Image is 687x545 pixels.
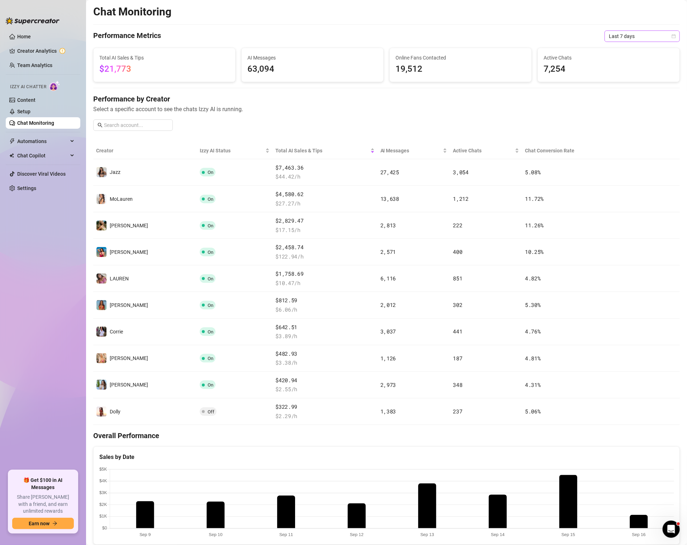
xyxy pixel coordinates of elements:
[96,274,106,284] img: ️‍LAUREN
[17,45,75,57] a: Creator Analytics exclamation-circle
[12,477,74,491] span: 🎁 Get $100 in AI Messages
[17,34,31,39] a: Home
[453,248,462,255] span: 400
[9,153,14,158] img: Chat Copilot
[247,62,378,76] span: 63,094
[380,248,396,255] span: 2,571
[275,190,374,199] span: $4,580.62
[17,185,36,191] a: Settings
[275,403,374,411] span: $322.99
[52,521,57,526] span: arrow-right
[395,54,526,62] span: Online Fans Contacted
[275,305,374,314] span: $ 6.06 /h
[17,150,68,161] span: Chat Copilot
[110,276,129,281] span: ️‍LAUREN
[208,382,213,388] span: On
[110,382,148,388] span: [PERSON_NAME]
[275,147,369,155] span: Total AI Sales & Tips
[93,105,680,114] span: Select a specific account to see the chats Izzy AI is running.
[275,350,374,358] span: $482.93
[453,408,462,415] span: 237
[525,275,541,282] span: 4.82 %
[275,332,374,341] span: $ 3.89 /h
[10,84,46,90] span: Izzy AI Chatter
[208,196,213,202] span: On
[609,31,676,42] span: Last 7 days
[380,275,396,282] span: 6,116
[200,147,264,155] span: Izzy AI Status
[96,194,106,204] img: MoLauren
[275,243,374,252] span: $2,458.74
[275,412,374,421] span: $ 2.29 /h
[395,62,526,76] span: 19,512
[525,248,544,255] span: 10.25 %
[110,355,148,361] span: [PERSON_NAME]
[453,301,462,308] span: 302
[99,64,131,74] span: $21,773
[247,54,378,62] span: AI Messages
[17,136,68,147] span: Automations
[672,34,676,38] span: calendar
[197,142,273,159] th: Izzy AI Status
[275,252,374,261] span: $ 122.94 /h
[96,353,106,363] img: Anthia
[93,94,680,104] h4: Performance by Creator
[273,142,377,159] th: Total AI Sales & Tips
[453,147,513,155] span: Active Chats
[525,222,544,229] span: 11.26 %
[6,17,60,24] img: logo-BBDzfeDw.svg
[96,407,106,417] img: Dolly
[525,355,541,362] span: 4.81 %
[17,62,52,68] a: Team Analytics
[12,518,74,529] button: Earn nowarrow-right
[525,195,544,202] span: 11.72 %
[380,381,396,388] span: 2,973
[96,327,106,337] img: Corrie
[208,329,213,335] span: On
[208,303,213,308] span: On
[380,222,396,229] span: 2,813
[110,223,148,228] span: [PERSON_NAME]
[380,328,396,335] span: 3,037
[110,409,120,414] span: Dolly
[453,222,462,229] span: 222
[525,328,541,335] span: 4.76 %
[208,356,213,361] span: On
[110,196,133,202] span: MoLauren
[208,223,213,228] span: On
[12,494,74,515] span: Share [PERSON_NAME] with a friend, and earn unlimited rewards
[110,169,120,175] span: Jazz
[96,380,106,390] img: Gracie
[110,329,123,335] span: Corrie
[99,54,229,62] span: Total AI Sales & Tips
[96,247,106,257] img: Ana
[93,142,197,159] th: Creator
[453,169,469,176] span: 3,054
[380,147,442,155] span: AI Messages
[525,381,541,388] span: 4.31 %
[208,250,213,255] span: On
[453,275,462,282] span: 851
[9,138,15,144] span: thunderbolt
[453,195,469,202] span: 1,212
[380,301,396,308] span: 2,012
[208,409,214,414] span: Off
[208,170,213,175] span: On
[208,276,213,281] span: On
[453,381,462,388] span: 348
[275,270,374,278] span: $1,758.69
[17,97,35,103] a: Content
[275,199,374,208] span: $ 27.27 /h
[453,328,462,335] span: 441
[17,171,66,177] a: Discover Viral Videos
[275,279,374,288] span: $ 10.47 /h
[450,142,522,159] th: Active Chats
[275,385,374,394] span: $ 2.55 /h
[17,109,30,114] a: Setup
[275,376,374,385] span: $420.94
[93,431,680,441] h4: Overall Performance
[525,301,541,308] span: 5.30 %
[378,142,450,159] th: AI Messages
[96,167,106,177] img: Jazz
[380,169,399,176] span: 27,425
